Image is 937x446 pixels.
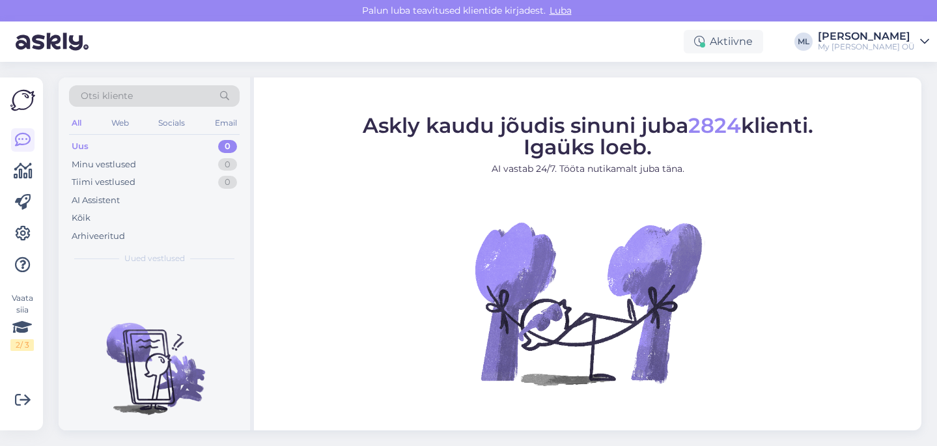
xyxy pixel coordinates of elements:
[69,115,84,132] div: All
[156,115,188,132] div: Socials
[10,339,34,351] div: 2 / 3
[109,115,132,132] div: Web
[688,112,741,137] span: 2824
[88,428,221,442] p: Uued vestlused tulevad siia.
[72,176,135,189] div: Tiimi vestlused
[363,112,813,159] span: Askly kaudu jõudis sinuni juba klienti. Igaüks loeb.
[818,42,915,52] div: My [PERSON_NAME] OÜ
[818,31,915,42] div: [PERSON_NAME]
[363,161,813,175] p: AI vastab 24/7. Tööta nutikamalt juba täna.
[72,230,125,243] div: Arhiveeritud
[72,212,91,225] div: Kõik
[81,89,133,103] span: Otsi kliente
[212,115,240,132] div: Email
[794,33,813,51] div: ML
[72,140,89,153] div: Uus
[818,31,929,52] a: [PERSON_NAME]My [PERSON_NAME] OÜ
[72,194,120,207] div: AI Assistent
[10,88,35,113] img: Askly Logo
[218,176,237,189] div: 0
[72,158,136,171] div: Minu vestlused
[218,140,237,153] div: 0
[471,186,705,420] img: No Chat active
[684,30,763,53] div: Aktiivne
[124,253,185,264] span: Uued vestlused
[10,292,34,351] div: Vaata siia
[546,5,576,16] span: Luba
[218,158,237,171] div: 0
[59,300,250,417] img: No chats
